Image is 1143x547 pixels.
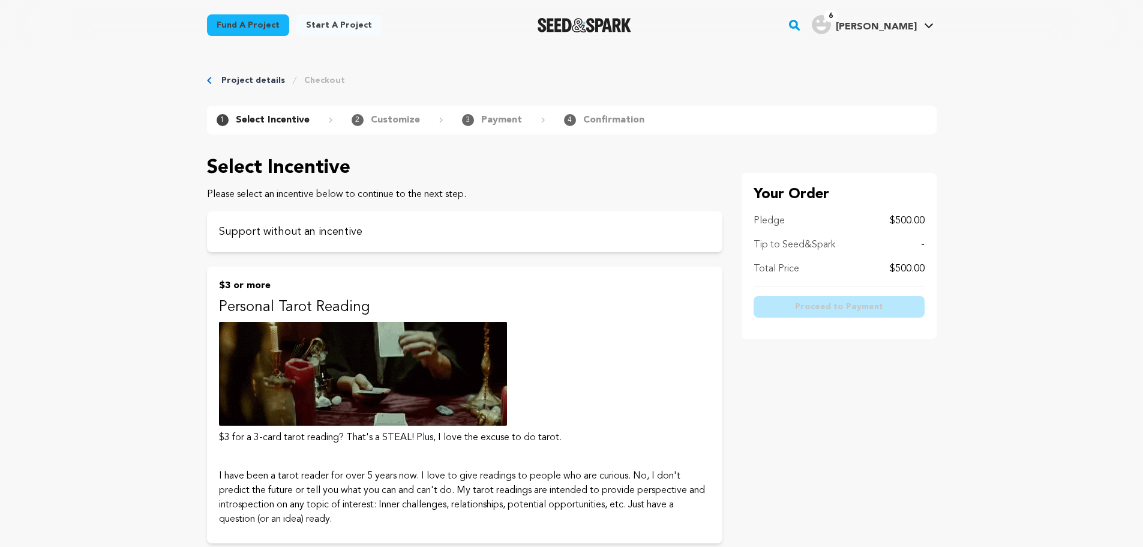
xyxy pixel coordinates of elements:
[207,187,722,202] p: Please select an incentive below to continue to the next step.
[583,113,644,127] p: Confirmation
[754,262,799,276] p: Total Price
[304,74,345,86] a: Checkout
[219,279,710,293] p: $3 or more
[538,18,632,32] a: Seed&Spark Homepage
[754,185,925,204] p: Your Order
[754,214,785,228] p: Pledge
[462,114,474,126] span: 3
[219,469,710,527] p: I have been a tarot reader for over 5 years now. I love to give readings to people who are curiou...
[207,74,937,86] div: Breadcrumb
[217,114,229,126] span: 1
[221,74,285,86] a: Project details
[812,15,917,34] div: Warren H.'s Profile
[890,262,925,276] p: $500.00
[564,114,576,126] span: 4
[809,13,936,34] a: Warren H.'s Profile
[219,431,710,445] p: $3 for a 3-card tarot reading? That's a STEAL! Plus, I love the excuse to do tarot.
[836,22,917,32] span: [PERSON_NAME]
[219,322,507,426] img: incentive
[236,113,310,127] p: Select Incentive
[812,15,831,34] img: user.png
[795,301,883,313] span: Proceed to Payment
[754,238,835,252] p: Tip to Seed&Spark
[754,296,925,318] button: Proceed to Payment
[219,223,710,240] p: Support without an incentive
[809,13,936,38] span: Warren H.'s Profile
[352,114,364,126] span: 2
[219,298,710,317] p: Personal Tarot Reading
[296,14,382,36] a: Start a project
[371,113,420,127] p: Customize
[538,18,632,32] img: Seed&Spark Logo Dark Mode
[207,154,722,183] p: Select Incentive
[890,214,925,228] p: $500.00
[824,10,838,22] span: 6
[207,14,289,36] a: Fund a project
[921,238,925,252] p: -
[481,113,522,127] p: Payment
[207,267,722,543] button: $3 or more Personal Tarot Reading $3 for a 3-card tarot reading? That's a STEAL! Plus, I love the...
